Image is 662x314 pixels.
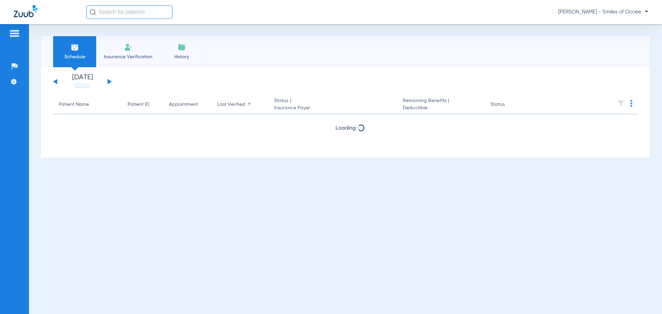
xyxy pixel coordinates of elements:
[269,95,397,114] th: Status |
[14,5,38,17] img: Zuub Logo
[124,43,132,51] img: Manual Insurance Verification
[59,101,89,108] div: Patient Name
[90,9,96,15] img: Search Icon
[558,9,648,16] span: [PERSON_NAME] - Smiles of Ocoee
[397,95,485,114] th: Remaining Benefits |
[165,53,198,60] span: History
[403,104,479,112] span: Deductible
[217,101,245,108] div: Last Verified
[169,101,206,108] div: Appointment
[178,43,186,51] img: History
[62,82,103,89] a: [DATE]
[62,74,103,89] li: [DATE]
[128,101,158,108] div: Patient ID
[86,5,172,19] input: Search for patients
[630,100,632,107] img: group-dot-blue.svg
[169,101,198,108] div: Appointment
[9,29,20,38] img: hamburger-icon
[335,125,356,131] span: Loading
[485,95,532,114] th: Status
[335,144,356,149] span: Loading
[274,104,392,112] span: Insurance Payer
[217,101,263,108] div: Last Verified
[71,43,79,51] img: Schedule
[59,101,117,108] div: Patient Name
[58,53,91,60] span: Schedule
[618,100,624,107] img: filter.svg
[128,101,149,108] div: Patient ID
[101,53,155,60] span: Insurance Verification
